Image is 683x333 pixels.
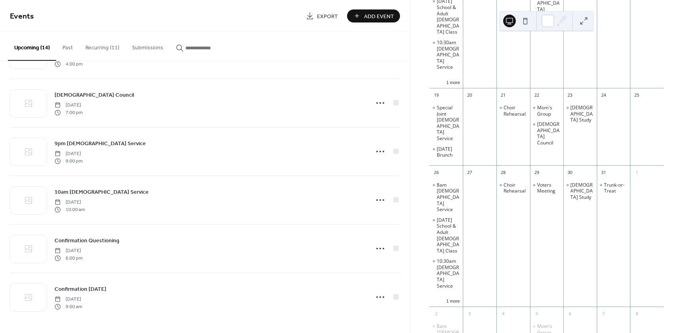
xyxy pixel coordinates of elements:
[55,90,134,99] a: [DEMOGRAPHIC_DATA] Council
[566,309,574,318] div: 6
[599,309,608,318] div: 7
[532,309,541,318] div: 5
[364,12,394,21] span: Add Event
[300,9,344,22] a: Export
[56,32,79,60] button: Past
[430,182,463,213] div: 8am Church Service
[8,32,56,61] button: Upcoming (14)
[496,105,530,117] div: Choir Rehearsal
[432,91,441,99] div: 19
[430,105,463,142] div: Special Joint Church Service
[437,258,460,289] div: 10:30am [DEMOGRAPHIC_DATA] Service
[563,182,597,200] div: Bible Study
[437,146,460,158] div: [DATE] Brunch
[55,150,83,157] span: [DATE]
[437,39,460,70] div: 10:30am [DEMOGRAPHIC_DATA] Service
[537,121,560,146] div: [DEMOGRAPHIC_DATA] Council
[55,296,82,303] span: [DATE]
[55,139,146,148] a: 9pm [DEMOGRAPHIC_DATA] Service
[632,309,641,318] div: 8
[430,258,463,289] div: 10:30am Church Service
[570,105,594,123] div: [DEMOGRAPHIC_DATA] Study
[55,140,146,148] span: 9pm [DEMOGRAPHIC_DATA] Service
[537,182,560,194] div: Voters Meeting
[465,91,474,99] div: 20
[126,32,170,60] button: Submissions
[430,39,463,70] div: 10:30am Church Service
[55,187,149,196] a: 10am [DEMOGRAPHIC_DATA] Service
[499,309,508,318] div: 4
[563,105,597,123] div: Bible Study
[55,60,83,67] span: 4:00 pm
[79,32,126,60] button: Recurring (11)
[537,105,560,117] div: Mom's Group
[504,105,527,117] div: Choir Rehearsal
[55,236,119,245] a: Confirmation Questioning
[597,182,630,194] div: Trunk-or-Treat
[55,206,85,213] span: 10:00 am
[347,9,400,22] button: Add Event
[55,247,83,254] span: [DATE]
[566,168,574,177] div: 30
[570,182,594,200] div: [DEMOGRAPHIC_DATA] Study
[530,182,564,194] div: Voters Meeting
[465,309,474,318] div: 3
[599,91,608,99] div: 24
[55,285,106,294] span: Confirmation [DATE]
[499,168,508,177] div: 28
[55,157,83,165] span: 9:00 pm
[10,9,34,24] span: Events
[430,217,463,254] div: Sunday School & Adult Bible Class
[496,182,530,194] div: Choir Rehearsal
[55,303,82,310] span: 9:00 am
[437,217,460,254] div: [DATE] School & Adult [DEMOGRAPHIC_DATA] Class
[566,91,574,99] div: 23
[599,168,608,177] div: 31
[499,91,508,99] div: 21
[55,284,106,294] a: Confirmation [DATE]
[55,102,83,109] span: [DATE]
[443,79,463,85] button: 1 more
[437,105,460,142] div: Special Joint [DEMOGRAPHIC_DATA] Service
[530,105,564,117] div: Mom's Group
[437,182,460,213] div: 8am [DEMOGRAPHIC_DATA] Service
[604,182,627,194] div: Trunk-or-Treat
[432,168,441,177] div: 26
[55,199,85,206] span: [DATE]
[632,168,641,177] div: 1
[465,168,474,177] div: 27
[504,182,527,194] div: Choir Rehearsal
[432,309,441,318] div: 2
[532,168,541,177] div: 29
[443,297,463,304] button: 1 more
[632,91,641,99] div: 25
[55,237,119,245] span: Confirmation Questioning
[55,91,134,99] span: [DEMOGRAPHIC_DATA] Council
[430,146,463,158] div: Sunday Brunch
[55,254,83,262] span: 6:00 pm
[530,121,564,146] div: Church Council
[55,109,83,116] span: 7:00 pm
[317,12,338,21] span: Export
[532,91,541,99] div: 22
